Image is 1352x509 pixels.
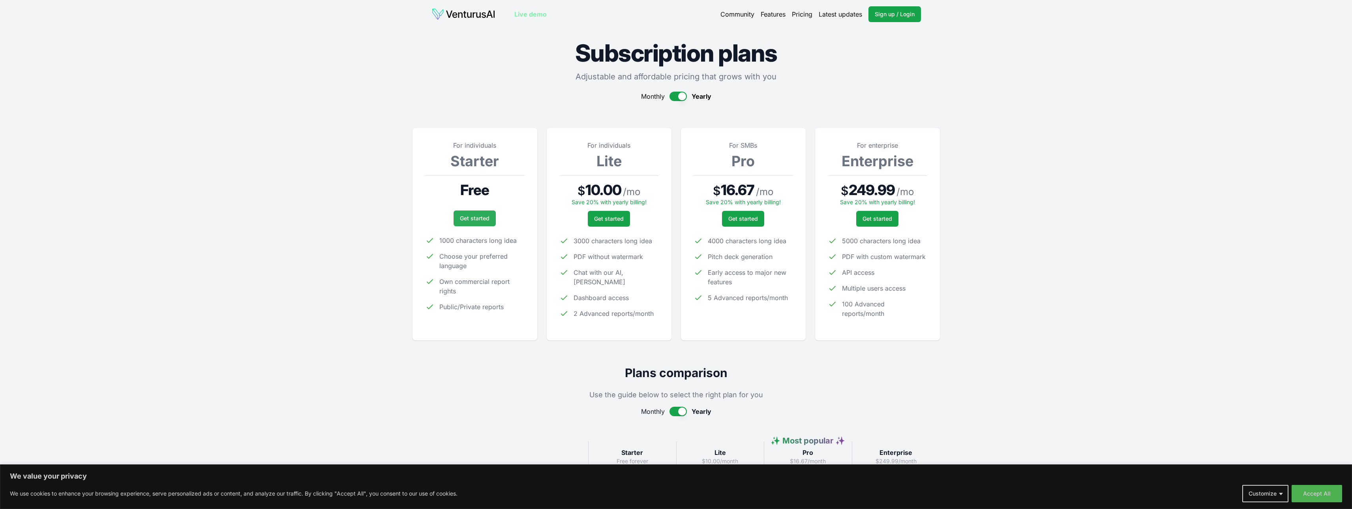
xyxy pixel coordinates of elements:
span: Early access to major new features [708,268,793,287]
span: 4000 characters long idea [708,236,786,246]
p: Adjustable and affordable pricing that grows with you [413,71,940,82]
span: Pitch deck generation [708,252,773,261]
p: $10.00/month [683,457,758,465]
span: API access [842,268,874,277]
a: Pricing [792,9,812,19]
span: Public/Private reports [439,302,504,312]
a: Sign up / Login [868,6,921,22]
h3: Lite [683,448,758,457]
span: 2 Advanced reports/month [574,309,654,318]
h3: Pro [771,448,846,457]
span: Save 20% with yearly billing! [840,199,915,205]
p: Use the guide below to select the right plan for you [413,389,940,400]
p: $249.99/month [859,457,934,465]
span: 5000 characters long idea [842,236,921,246]
span: ✨ Most popular ✨ [771,436,845,445]
span: Save 20% with yearly billing! [572,199,647,205]
a: Community [720,9,754,19]
span: Own commercial report rights [439,277,525,296]
span: / mo [756,186,773,198]
h3: Enterprise [828,153,927,169]
span: 3000 characters long idea [574,236,652,246]
span: PDF without watermark [574,252,643,261]
a: Live demo [514,9,547,19]
span: Save 20% with yearly billing! [706,199,781,205]
p: We value your privacy [10,471,1342,481]
span: $ [578,184,585,198]
p: Free forever [595,457,670,465]
p: For individuals [425,141,525,150]
span: Monthly [641,407,665,416]
span: Choose your preferred language [439,252,525,270]
h1: Subscription plans [413,41,940,65]
h3: Lite [559,153,659,169]
span: Yearly [692,92,711,101]
span: 249.99 [849,182,895,198]
a: Get started [454,210,496,226]
p: $16.67/month [771,457,846,465]
h3: Pro [694,153,793,169]
a: Get started [856,211,898,227]
p: For SMBs [694,141,793,150]
h3: Starter [595,448,670,457]
p: For enterprise [828,141,927,150]
span: 5 Advanced reports/month [708,293,788,302]
p: We use cookies to enhance your browsing experience, serve personalized ads or content, and analyz... [10,489,458,498]
h3: Enterprise [859,448,934,457]
h3: Starter [425,153,525,169]
span: Multiple users access [842,284,906,293]
a: Get started [722,211,764,227]
span: / mo [623,186,640,198]
span: 10.00 [585,182,621,198]
span: Yearly [692,407,711,416]
h2: Plans comparison [413,366,940,380]
button: Customize [1242,485,1288,502]
a: Features [761,9,786,19]
img: logo [431,8,495,21]
span: PDF with custom watermark [842,252,926,261]
span: Monthly [641,92,665,101]
span: 100 Advanced reports/month [842,299,927,318]
span: Chat with our AI, [PERSON_NAME] [574,268,659,287]
span: Sign up / Login [875,10,915,18]
p: For individuals [559,141,659,150]
span: Free [460,182,489,198]
span: $ [841,184,849,198]
a: Get started [588,211,630,227]
span: / mo [896,186,914,198]
button: Accept All [1292,485,1342,502]
span: Dashboard access [574,293,629,302]
span: 16.67 [721,182,755,198]
span: $ [713,184,721,198]
a: Latest updates [819,9,862,19]
span: 1000 characters long idea [439,236,517,245]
